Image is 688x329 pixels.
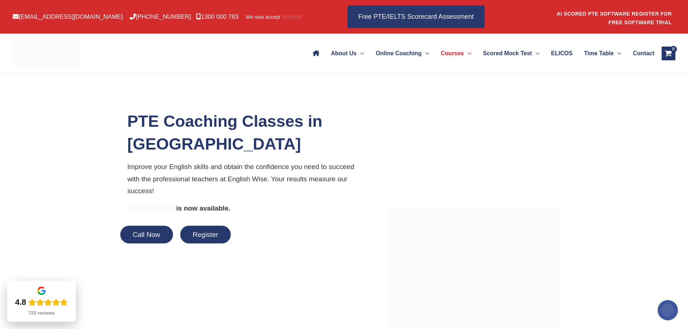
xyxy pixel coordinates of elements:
[127,110,376,155] h1: PTE Coaching Classes in [GEOGRAPHIC_DATA]
[28,310,55,316] div: 723 reviews
[127,161,376,197] p: Improve your English skills and obtain the confidence you need to succeed with the professional t...
[307,41,654,66] nav: Site Navigation: Main Menu
[556,5,675,29] aside: Header Widget 1
[120,231,173,238] a: Call Now
[130,13,191,20] a: [PHONE_NUMBER]
[578,41,627,66] a: Time TableMenu Toggle
[627,41,654,66] a: Contact
[633,41,654,66] span: Contact
[532,41,540,66] span: Menu Toggle
[435,41,477,66] a: CoursesMenu Toggle
[464,41,471,66] span: Menu Toggle
[356,41,364,66] span: Menu Toggle
[127,204,174,213] img: Afterpay-Logo
[331,41,356,66] span: About Us
[483,41,532,66] span: Scored Mock Test
[551,41,573,66] span: ELICOS
[13,13,123,20] a: [EMAIL_ADDRESS][DOMAIN_NAME]
[658,300,678,320] img: svg+xml;base64,PHN2ZyB4bWxucz0iaHR0cDovL3d3dy53My5vcmcvMjAwMC9zdmciIHdpZHRoPSIyMDAiIGhlaWdodD0iMj...
[196,13,238,20] a: 1300 000 783
[441,41,464,66] span: Courses
[180,231,231,238] a: Register
[15,297,68,307] div: Rating: 4.8 out of 5
[545,41,578,66] a: ELICOS
[370,41,435,66] a: Online CoachingMenu Toggle
[176,204,230,212] b: is now available.
[120,226,173,243] button: Call Now
[557,11,672,25] a: AI SCORED PTE SOFTWARE REGISTER FOR FREE SOFTWARE TRIAL
[477,41,545,66] a: Scored Mock TestMenu Toggle
[13,40,79,66] img: cropped-ew-logo
[282,15,302,19] img: Afterpay-Logo
[15,297,26,307] div: 4.8
[614,41,621,66] span: Menu Toggle
[246,13,280,21] span: We now accept
[584,41,614,66] span: Time Table
[347,5,485,28] a: Free PTE/IELTS Scorecard Assessment
[376,41,421,66] span: Online Coaching
[421,41,429,66] span: Menu Toggle
[662,47,675,60] a: View Shopping Cart, empty
[325,41,370,66] a: About UsMenu Toggle
[180,226,231,243] button: Register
